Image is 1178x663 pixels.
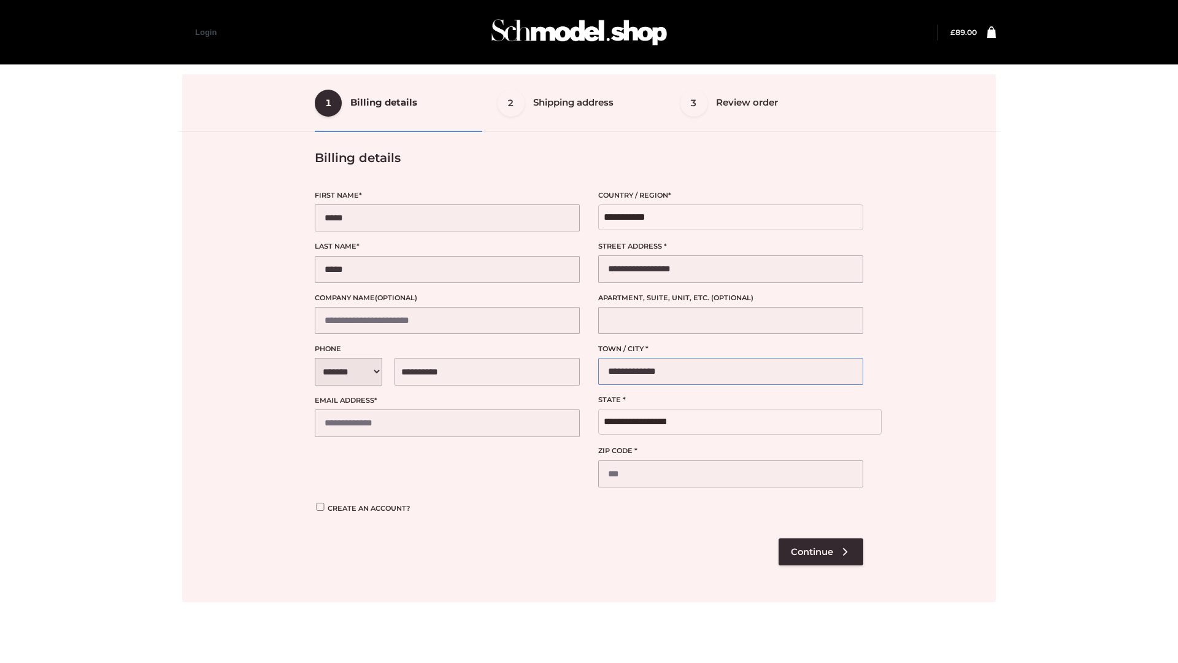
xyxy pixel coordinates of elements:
a: Login [195,28,217,37]
img: Schmodel Admin 964 [487,8,671,56]
span: £ [950,28,955,37]
a: £89.00 [950,28,977,37]
bdi: 89.00 [950,28,977,37]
